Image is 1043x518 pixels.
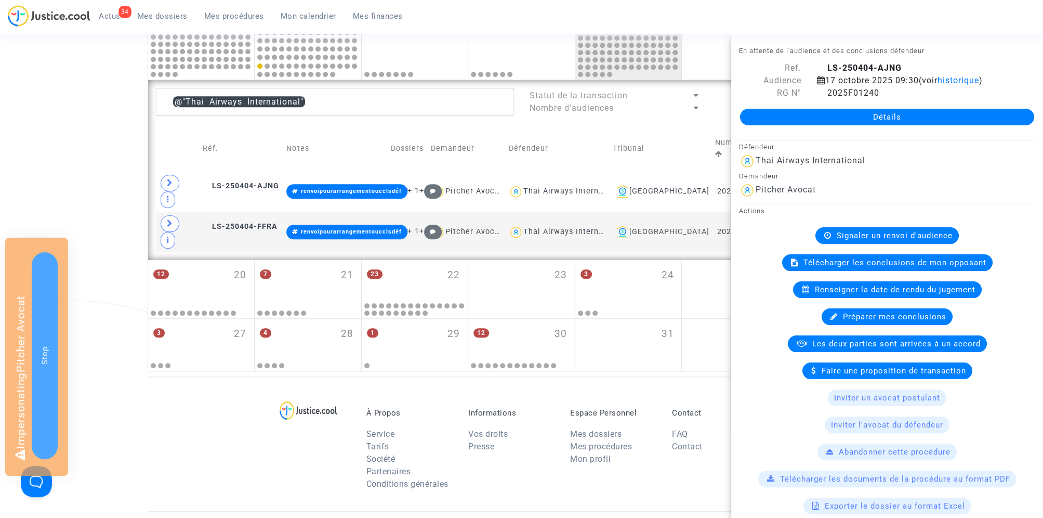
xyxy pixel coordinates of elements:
a: 34Actus [90,8,129,24]
span: 31 [661,327,674,342]
span: Inviter un avocat postulant [834,393,940,403]
span: Télécharger les documents de la procédure au format PDF [780,474,1010,484]
p: À Propos [366,408,453,418]
p: Contact [672,408,758,418]
div: mercredi octobre 29, One event, click to expand [362,319,468,359]
a: Contact [672,442,703,451]
a: Partenaires [366,467,411,476]
small: Actions [739,207,765,215]
small: En attente de l'audience et des conclusions défendeur [739,47,925,55]
td: 2025F01237 [711,212,769,252]
div: Pitcher Avocat [445,227,503,236]
div: lundi octobre 27, 3 events, click to expand [148,319,255,359]
div: [GEOGRAPHIC_DATA] [612,226,708,238]
span: Mon calendrier [281,11,336,21]
div: samedi octobre 25 [682,260,788,318]
span: + 1 [407,186,419,195]
td: Défendeur [505,126,609,171]
span: Mes finances [353,11,403,21]
a: Presse [468,442,494,451]
button: Stop [32,252,58,459]
small: Défendeur [739,143,774,151]
div: jeudi octobre 23 [468,260,575,318]
td: Réf. [199,126,283,171]
span: Les deux parties sont arrivées à un accord [812,339,981,348]
div: vendredi octobre 24, 3 events, click to expand [575,260,682,301]
td: Tribunal [609,126,711,171]
td: 1 [387,212,427,252]
span: Exporter le dossier au format Excel [825,501,965,511]
td: Numéro RG [711,126,769,171]
span: 27 [234,327,246,342]
td: Notes [283,126,387,171]
a: Mes procédures [196,8,272,24]
span: 7 [260,269,271,279]
iframe: Help Scout Beacon - Open [21,466,52,497]
span: 28 [341,327,353,342]
div: mercredi octobre 22, 23 events, click to expand [362,260,468,301]
div: Pitcher Avocat [445,187,503,196]
img: icon-user.svg [739,153,756,170]
span: Renseigner la date de rendu du jugement [815,285,975,294]
td: Demandeur [427,126,505,171]
img: logo-lg.svg [280,401,337,420]
div: RG N° [731,87,809,99]
span: Faire une proposition de transaction [822,366,966,375]
img: icon-banque.svg [616,226,629,238]
a: Conditions générales [366,479,448,489]
span: Inviter l'avocat du défendeur [831,420,943,430]
span: 23 [554,268,567,283]
td: 1 [387,171,427,212]
img: icon-banque.svg [616,185,629,198]
span: Mes dossiers [137,11,188,21]
div: Thai Airways International [756,156,865,165]
span: Mes procédures [204,11,264,21]
span: renvoipourarrangementoucclsdéf [301,188,402,195]
div: mardi octobre 21, 7 events, click to expand [255,260,361,301]
span: 4 [260,328,271,338]
span: 22 [447,268,460,283]
span: 30 [554,327,567,342]
span: 21 [341,268,353,283]
span: Actus [99,11,121,21]
div: Audience [731,74,809,87]
img: icon-user.svg [739,182,756,199]
span: Préparer mes conclusions [843,312,946,321]
img: icon-user.svg [508,184,523,199]
span: 24 [661,268,674,283]
div: samedi novembre 1 [682,319,788,371]
span: Télécharger les conclusions de mon opposant [803,258,986,267]
a: Mes dossiers [129,8,196,24]
span: 3 [580,269,592,279]
div: 34 [118,6,131,18]
span: 1 [367,328,378,338]
td: 2025F01240 [711,171,769,212]
p: Espace Personnel [570,408,656,418]
span: 12 [473,328,489,338]
span: + [419,227,442,236]
td: Dossiers [387,126,427,171]
span: LS-250404-FFRA [202,222,277,231]
div: [GEOGRAPHIC_DATA] [612,185,708,198]
span: 23 [367,269,382,279]
img: icon-user.svg [430,225,445,240]
div: jeudi octobre 30, 12 events, click to expand [468,319,575,359]
div: Impersonating [5,238,68,476]
div: mardi octobre 28, 4 events, click to expand [255,319,361,359]
a: Mon profil [570,454,611,464]
a: Vos droits [468,429,508,439]
span: Statut de la transaction [530,90,628,100]
div: Ref. [731,62,809,74]
img: jc-logo.svg [8,5,90,27]
span: Nombre d'audiences [530,103,614,113]
a: Mes procédures [570,442,632,451]
span: 20 [234,268,246,283]
a: Société [366,454,395,464]
a: Tarifs [366,442,389,451]
span: historique [938,75,979,85]
a: Détails [740,109,1034,125]
span: (voir ) [919,75,983,85]
span: + [419,186,442,195]
a: Service [366,429,395,439]
span: 12 [153,269,169,279]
